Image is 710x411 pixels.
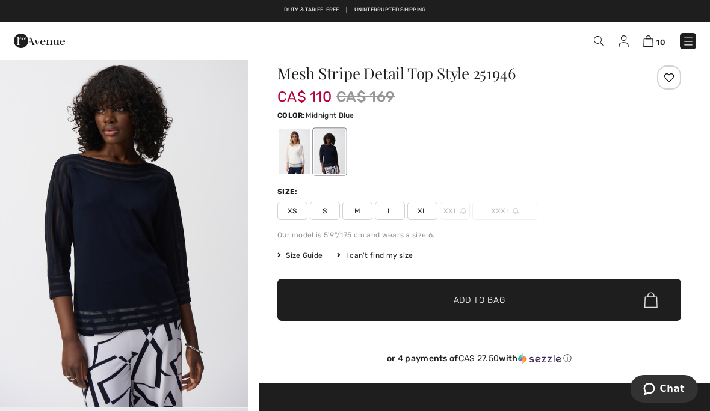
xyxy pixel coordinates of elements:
div: or 4 payments ofCA$ 27.50withSezzle Click to learn more about Sezzle [277,353,681,368]
span: Color: [277,111,306,120]
span: XXL [440,202,470,220]
span: CA$ 169 [336,86,395,108]
span: XXXL [472,202,537,220]
iframe: Opens a widget where you can chat to one of our agents [631,375,698,405]
span: XL [407,202,437,220]
a: 1ère Avenue [14,34,65,46]
a: 10 [643,34,665,48]
div: or 4 payments of with [277,353,681,364]
div: I can't find my size [337,250,413,261]
img: Search [594,36,604,46]
button: Add to Bag [277,279,681,321]
span: M [342,202,372,220]
div: Our model is 5'9"/175 cm and wears a size 6. [277,230,681,240]
img: ring-m.svg [513,208,519,214]
span: Size Guide [277,250,323,261]
span: 10 [656,38,665,47]
img: 1ère Avenue [14,29,65,53]
h1: Mesh Stripe Detail Top Style 251946 [277,65,614,81]
span: Add to Bag [454,294,505,306]
span: Midnight Blue [306,111,354,120]
div: Midnight Blue [314,129,345,174]
img: Menu [682,35,694,47]
span: L [375,202,405,220]
span: CA$ 27.50 [458,353,499,364]
img: Bag.svg [644,292,658,308]
img: ring-m.svg [460,208,466,214]
img: Shopping Bag [643,35,653,47]
span: XS [277,202,307,220]
img: My Info [619,35,629,47]
div: Size: [277,186,300,197]
span: CA$ 110 [277,76,332,105]
div: Vanilla 30 [279,129,310,174]
span: S [310,202,340,220]
img: Sezzle [518,353,561,364]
